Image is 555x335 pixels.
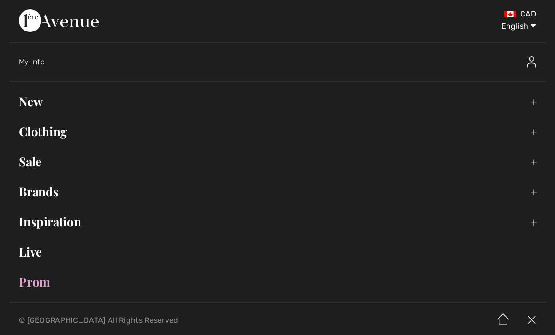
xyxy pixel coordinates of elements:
img: 1ère Avenue [19,9,99,32]
a: Inspiration [9,211,546,232]
a: Brands [9,181,546,202]
a: Sale [9,151,546,172]
span: My Info [19,57,45,66]
a: Live [9,242,546,262]
img: Home [489,306,517,335]
img: My Info [527,56,536,68]
a: My InfoMy Info [19,47,546,77]
a: Clothing [9,121,546,142]
img: X [517,306,546,335]
a: New [9,91,546,112]
span: Help [22,7,41,15]
p: © [GEOGRAPHIC_DATA] All Rights Reserved [19,317,326,324]
div: CAD [326,9,536,19]
a: Prom [9,272,546,292]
